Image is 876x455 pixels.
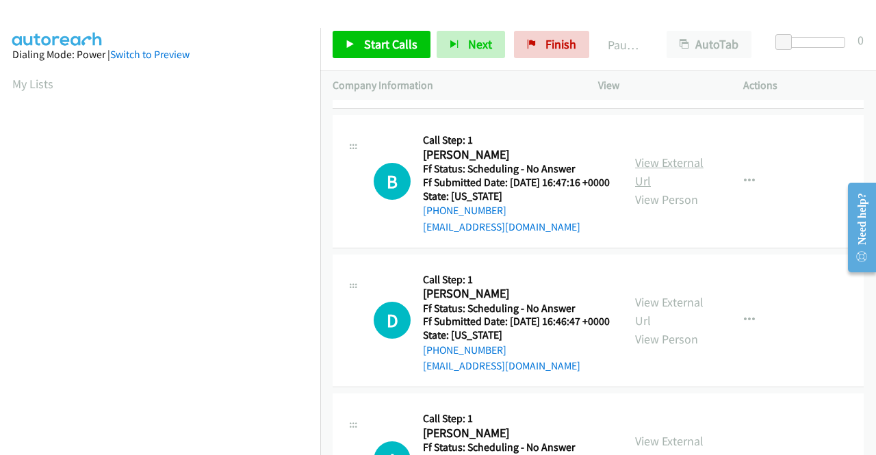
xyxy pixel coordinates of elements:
h5: Ff Status: Scheduling - No Answer [423,302,610,315]
h2: [PERSON_NAME] [423,286,606,302]
h5: State: [US_STATE] [423,190,610,203]
div: Delay between calls (in seconds) [782,37,845,48]
h5: State: [US_STATE] [423,328,610,342]
div: 0 [858,31,864,49]
h5: Call Step: 1 [423,412,610,426]
a: Finish [514,31,589,58]
a: My Lists [12,76,53,92]
a: View Person [635,192,698,207]
p: View [598,77,719,94]
a: [EMAIL_ADDRESS][DOMAIN_NAME] [423,359,580,372]
h1: D [374,302,411,339]
div: The call is yet to be attempted [374,163,411,200]
div: Dialing Mode: Power | [12,47,308,63]
button: Next [437,31,505,58]
h2: [PERSON_NAME] [423,426,606,441]
p: Paused [608,36,642,54]
a: [PHONE_NUMBER] [423,343,506,356]
span: Finish [545,36,576,52]
h5: Ff Submitted Date: [DATE] 16:47:16 +0000 [423,176,610,190]
h1: B [374,163,411,200]
div: The call is yet to be attempted [374,302,411,339]
span: Start Calls [364,36,417,52]
span: Next [468,36,492,52]
p: Actions [743,77,864,94]
p: Company Information [333,77,574,94]
h5: Ff Status: Scheduling - No Answer [423,441,610,454]
a: View External Url [635,155,704,189]
h5: Ff Submitted Date: [DATE] 16:46:47 +0000 [423,315,610,328]
a: Switch to Preview [110,48,190,61]
a: View Person [635,331,698,347]
button: AutoTab [667,31,751,58]
a: [PHONE_NUMBER] [423,204,506,217]
a: View External Url [635,294,704,328]
h5: Call Step: 1 [423,133,610,147]
iframe: Resource Center [837,173,876,282]
h5: Ff Status: Scheduling - No Answer [423,162,610,176]
a: Start Calls [333,31,430,58]
a: [EMAIL_ADDRESS][DOMAIN_NAME] [423,220,580,233]
h2: [PERSON_NAME] [423,147,606,163]
h5: Call Step: 1 [423,273,610,287]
